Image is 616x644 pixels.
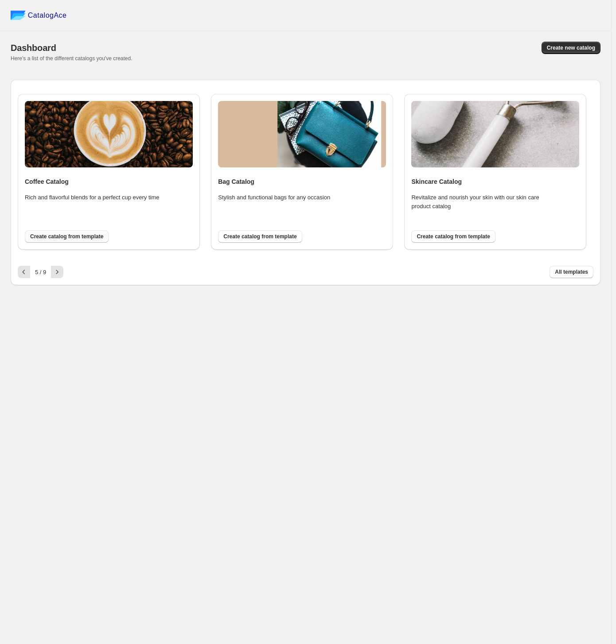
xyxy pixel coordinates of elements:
h4: Bag Catalog [218,177,386,186]
img: catalog ace [11,11,26,20]
span: All templates [555,268,588,275]
button: Create catalog from template [411,230,495,243]
span: Create catalog from template [30,233,103,240]
img: coffee [25,101,193,167]
span: Dashboard [11,43,56,53]
span: Create catalog from template [417,233,490,240]
span: Here's a list of the different catalogs you've created. [11,55,133,62]
span: 5 / 9 [35,269,46,275]
span: Create catalog from template [223,233,296,240]
button: Create catalog from template [25,230,109,243]
p: Revitalize and nourish your skin with our skin care product catalog [411,193,553,211]
h4: Skincare Catalog [411,177,579,186]
button: Create new catalog [542,42,600,54]
img: bag [218,101,386,167]
h4: Coffee Catalog [25,177,193,186]
span: Create new catalog [547,44,595,51]
img: skincare [411,101,579,167]
p: Stylish and functional bags for any occasion [218,193,360,202]
button: Create catalog from template [218,230,302,243]
span: CatalogAce [28,11,67,20]
p: Rich and flavorful blends for a perfect cup every time [25,193,167,202]
button: All templates [550,266,593,278]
